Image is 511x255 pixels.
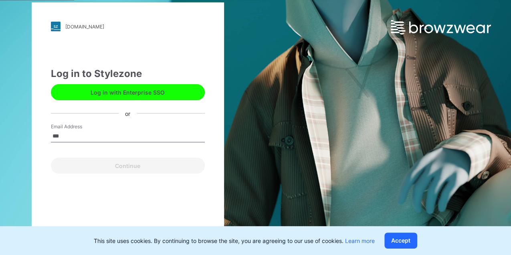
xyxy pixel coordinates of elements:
[51,67,205,81] div: Log in to Stylezone
[119,109,137,117] div: or
[65,24,104,30] div: [DOMAIN_NAME]
[51,123,107,130] label: Email Address
[345,237,375,244] a: Learn more
[384,233,417,249] button: Accept
[51,84,205,100] button: Log in with Enterprise SSO
[94,237,375,245] p: This site uses cookies. By continuing to browse the site, you are agreeing to our use of cookies.
[391,20,491,34] img: browzwear-logo.e42bd6dac1945053ebaf764b6aa21510.svg
[51,22,61,31] img: stylezone-logo.562084cfcfab977791bfbf7441f1a819.svg
[51,22,205,31] a: [DOMAIN_NAME]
